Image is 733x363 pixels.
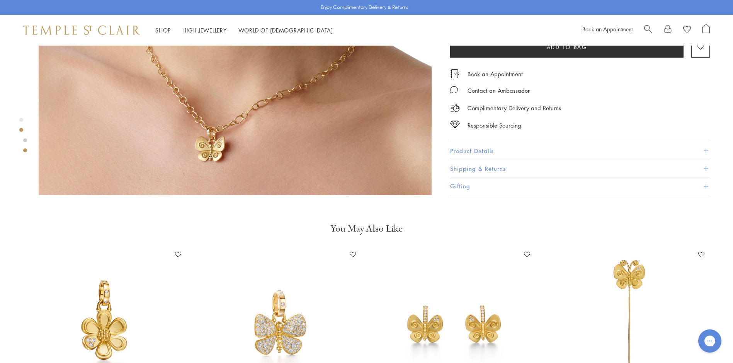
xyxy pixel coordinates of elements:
img: icon_sourcing.svg [450,121,460,128]
a: Search [644,24,652,36]
p: Enjoy Complimentary Delivery & Returns [321,3,408,11]
img: MessageIcon-01_2.svg [450,86,458,94]
a: Book an Appointment [582,25,633,33]
div: Contact an Ambassador [468,86,530,95]
img: Temple St. Clair [23,26,140,35]
nav: Main navigation [155,26,333,35]
div: Product gallery navigation [19,116,23,138]
h3: You May Also Like [31,223,702,235]
img: icon_appointment.svg [450,69,459,78]
a: High JewelleryHigh Jewellery [182,26,227,34]
iframe: Gorgias live chat messenger [694,327,725,355]
a: World of [DEMOGRAPHIC_DATA]World of [DEMOGRAPHIC_DATA] [238,26,333,34]
a: ShopShop [155,26,171,34]
a: Open Shopping Bag [702,24,710,36]
button: Gifting [450,177,710,195]
button: Add to bag [450,36,684,58]
button: Product Details [450,142,710,160]
img: icon_delivery.svg [450,103,460,113]
button: Shipping & Returns [450,160,710,177]
a: Book an Appointment [468,70,523,78]
span: Add to bag [547,43,587,51]
a: View Wishlist [683,24,691,36]
p: Complimentary Delivery and Returns [468,103,561,113]
div: Responsible Sourcing [468,121,521,130]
